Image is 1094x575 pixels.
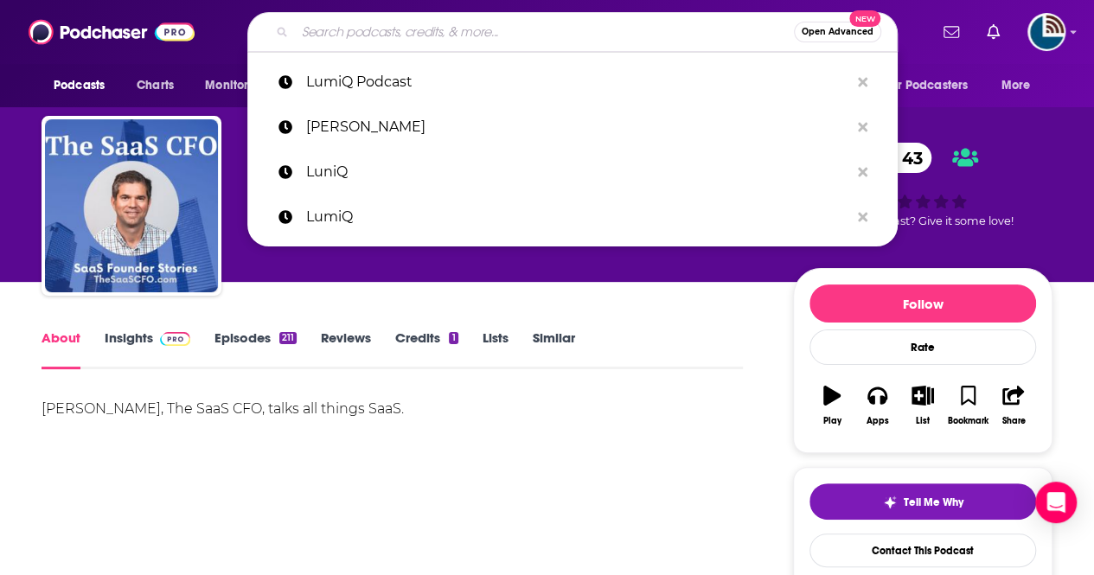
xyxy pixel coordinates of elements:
[900,374,945,437] button: List
[395,329,457,369] a: Credits1
[873,69,993,102] button: open menu
[29,16,195,48] img: Podchaser - Follow, Share and Rate Podcasts
[794,22,881,42] button: Open AdvancedNew
[321,329,371,369] a: Reviews
[802,28,873,36] span: Open Advanced
[306,150,849,195] p: LuniQ
[793,131,1052,239] div: 43Good podcast? Give it some love!
[247,105,898,150] a: [PERSON_NAME]
[980,17,1007,47] a: Show notifications dropdown
[854,374,899,437] button: Apps
[125,69,184,102] a: Charts
[948,416,988,426] div: Bookmark
[867,143,931,173] a: 43
[105,329,190,369] a: InsightsPodchaser Pro
[295,18,794,46] input: Search podcasts, credits, & more...
[160,332,190,346] img: Podchaser Pro
[1001,73,1031,98] span: More
[809,483,1036,520] button: tell me why sparkleTell Me Why
[809,374,854,437] button: Play
[989,69,1052,102] button: open menu
[247,195,898,240] a: LumiQ
[1035,482,1077,523] div: Open Intercom Messenger
[832,214,1014,227] span: Good podcast? Give it some love!
[45,119,218,292] img: The SaaS CFO
[809,284,1036,323] button: Follow
[916,416,930,426] div: List
[193,69,289,102] button: open menu
[885,73,968,98] span: For Podcasters
[1001,416,1025,426] div: Share
[247,60,898,105] a: LumiQ Podcast
[279,332,297,344] div: 211
[809,329,1036,365] div: Rate
[904,495,963,509] span: Tell Me Why
[1027,13,1065,51] img: User Profile
[945,374,990,437] button: Bookmark
[867,416,889,426] div: Apps
[205,73,266,98] span: Monitoring
[1027,13,1065,51] button: Show profile menu
[483,329,509,369] a: Lists
[449,332,457,344] div: 1
[306,60,849,105] p: LumiQ Podcast
[306,195,849,240] p: LumiQ
[533,329,575,369] a: Similar
[42,69,127,102] button: open menu
[1027,13,1065,51] span: Logged in as tdunyak
[885,143,931,173] span: 43
[214,329,297,369] a: Episodes211
[137,73,174,98] span: Charts
[42,397,743,421] div: [PERSON_NAME], The SaaS CFO, talks all things SaaS.
[883,495,897,509] img: tell me why sparkle
[306,105,849,150] p: Sadie Houston
[823,416,841,426] div: Play
[849,10,880,27] span: New
[937,17,966,47] a: Show notifications dropdown
[809,533,1036,567] a: Contact This Podcast
[247,12,898,52] div: Search podcasts, credits, & more...
[247,150,898,195] a: LuniQ
[991,374,1036,437] button: Share
[54,73,105,98] span: Podcasts
[42,329,80,369] a: About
